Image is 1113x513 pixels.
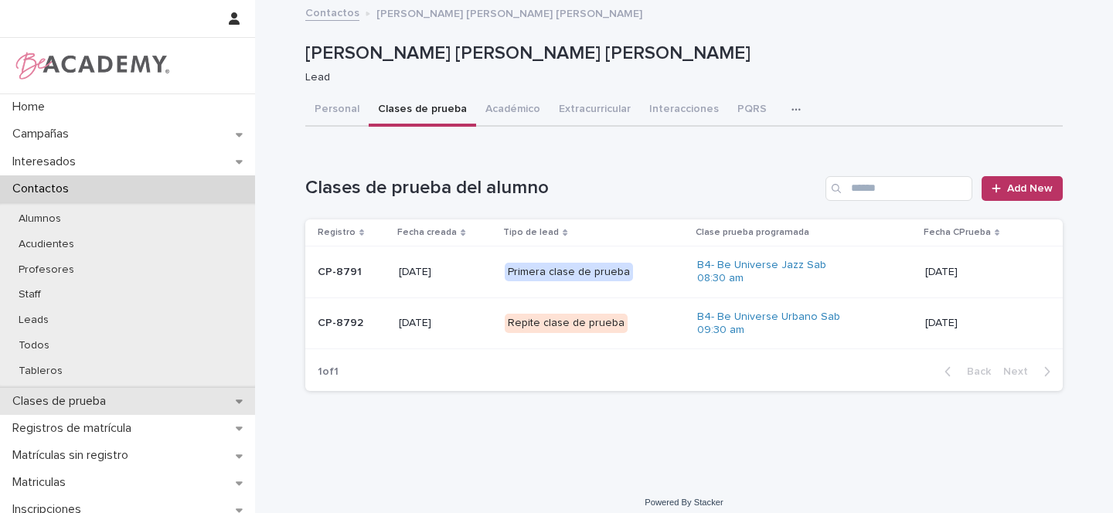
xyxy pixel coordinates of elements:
[305,177,819,199] h1: Clases de prueba del alumno
[397,224,457,241] p: Fecha creada
[6,182,81,196] p: Contactos
[305,71,1050,84] p: Lead
[305,297,1063,349] tr: CP-8792[DATE]Repite clase de pruebaB4- Be Universe Urbano Sab 09:30 am [DATE]
[399,317,492,330] p: [DATE]
[318,224,356,241] p: Registro
[305,3,359,21] a: Contactos
[728,94,776,127] button: PQRS
[6,394,118,409] p: Clases de prueba
[6,365,75,378] p: Tableros
[925,266,1038,279] p: [DATE]
[503,224,559,241] p: Tipo de lead
[399,266,492,279] p: [DATE]
[6,212,73,226] p: Alumnos
[6,421,144,436] p: Registros de matrícula
[825,176,972,201] input: Search
[640,94,728,127] button: Interacciones
[6,314,61,327] p: Leads
[6,127,81,141] p: Campañas
[550,94,640,127] button: Extracurricular
[305,353,351,391] p: 1 of 1
[6,263,87,277] p: Profesores
[958,366,991,377] span: Back
[318,266,386,279] p: CP-8791
[505,314,628,333] div: Repite clase de prueba
[697,259,852,285] a: B4- Be Universe Jazz Sab 08:30 am
[1007,183,1053,194] span: Add New
[6,288,53,301] p: Staff
[6,238,87,251] p: Acudientes
[645,498,723,507] a: Powered By Stacker
[369,94,476,127] button: Clases de prueba
[6,100,57,114] p: Home
[6,475,78,490] p: Matriculas
[476,94,550,127] button: Académico
[696,224,809,241] p: Clase prueba programada
[6,339,62,352] p: Todos
[376,4,642,21] p: [PERSON_NAME] [PERSON_NAME] [PERSON_NAME]
[932,365,997,379] button: Back
[305,94,369,127] button: Personal
[318,317,386,330] p: CP-8792
[305,42,1057,65] p: [PERSON_NAME] [PERSON_NAME] [PERSON_NAME]
[925,317,1038,330] p: [DATE]
[697,311,852,337] a: B4- Be Universe Urbano Sab 09:30 am
[982,176,1063,201] a: Add New
[6,448,141,463] p: Matrículas sin registro
[997,365,1063,379] button: Next
[924,224,991,241] p: Fecha CPrueba
[1003,366,1037,377] span: Next
[12,50,171,81] img: WPrjXfSUmiLcdUfaYY4Q
[305,246,1063,298] tr: CP-8791[DATE]Primera clase de pruebaB4- Be Universe Jazz Sab 08:30 am [DATE]
[505,263,633,282] div: Primera clase de prueba
[6,155,88,169] p: Interesados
